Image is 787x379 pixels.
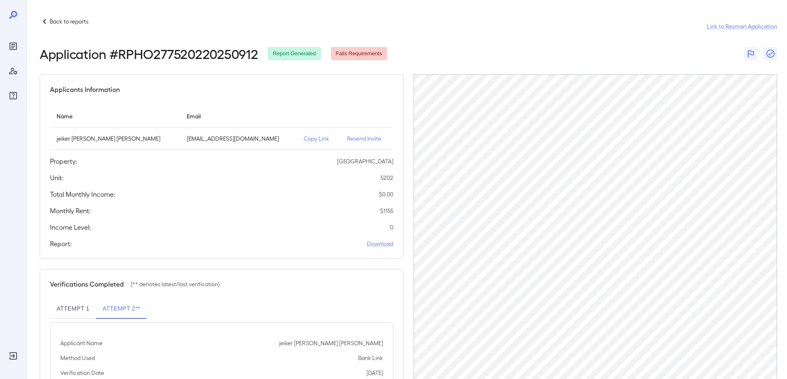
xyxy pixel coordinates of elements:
h5: Report: [50,239,72,249]
div: Manage Users [7,64,20,78]
th: Email [180,104,297,128]
div: FAQ [7,89,20,102]
h5: Total Monthly Income: [50,189,115,199]
p: [EMAIL_ADDRESS][DOMAIN_NAME] [187,134,291,143]
p: Applicant Name [60,339,102,347]
a: Link to Resman Application [707,22,777,31]
h2: Application # RPHO277520220250912 [40,46,258,61]
p: Method Used [60,354,95,362]
span: Fails Requirements [331,50,387,58]
div: Log Out [7,349,20,363]
p: Back to reports [50,17,88,26]
h5: Applicants Information [50,85,120,94]
button: Attempt 2** [96,299,147,319]
p: [GEOGRAPHIC_DATA] [337,157,393,165]
h5: Property: [50,156,77,166]
div: Reports [7,40,20,53]
p: jeiker [PERSON_NAME] [PERSON_NAME] [57,134,174,143]
p: 0 [390,223,393,231]
p: $ 1155 [380,207,393,215]
button: Close Report [764,47,777,60]
p: Bank Link [358,354,383,362]
h5: Verifications Completed [50,279,124,289]
span: Report Generated [268,50,321,58]
table: simple table [50,104,393,150]
p: Copy Link [304,134,334,143]
p: Resend Invite [347,134,387,143]
button: Attempt 1 [50,299,96,319]
h5: Income Level: [50,222,91,232]
p: $ 0.00 [379,190,393,198]
p: jeiker [PERSON_NAME] [PERSON_NAME] [279,339,383,347]
button: Flag Report [744,47,757,60]
h5: Unit: [50,173,64,183]
th: Name [50,104,180,128]
h5: Monthly Rent: [50,206,91,216]
p: Verification Date [60,369,104,377]
p: [DATE] [366,369,383,377]
a: Download [367,240,393,248]
p: (** denotes latest/last verification) [131,280,220,288]
p: 5202 [380,174,393,182]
